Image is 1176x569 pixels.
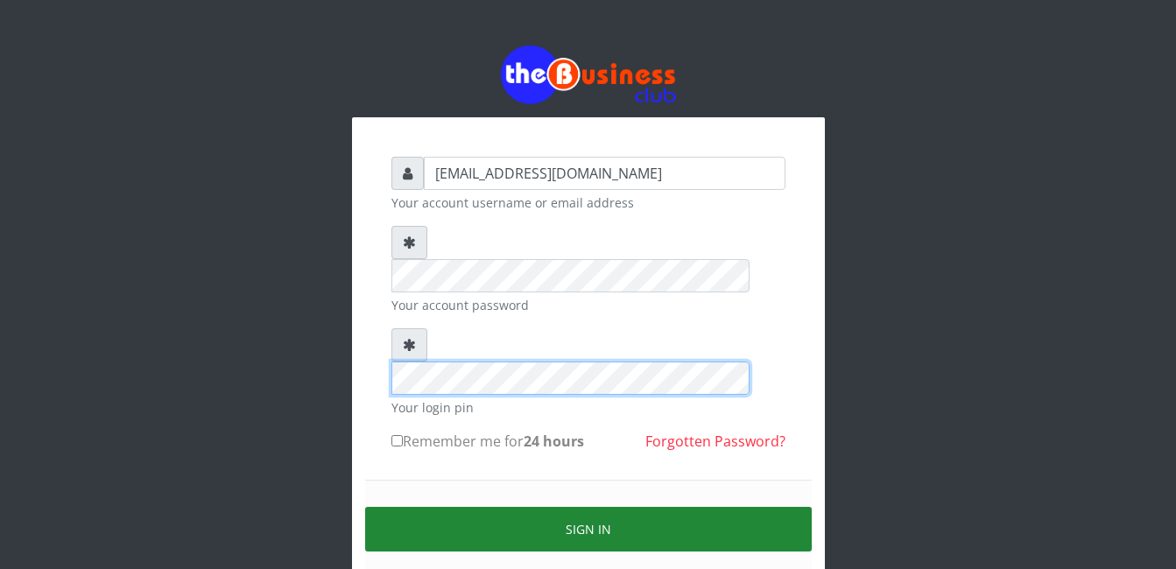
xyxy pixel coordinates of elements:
[424,157,785,190] input: Username or email address
[365,507,812,551] button: Sign in
[391,435,403,446] input: Remember me for24 hours
[524,432,584,451] b: 24 hours
[391,296,785,314] small: Your account password
[645,432,785,451] a: Forgotten Password?
[391,431,584,452] label: Remember me for
[391,193,785,212] small: Your account username or email address
[391,398,785,417] small: Your login pin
